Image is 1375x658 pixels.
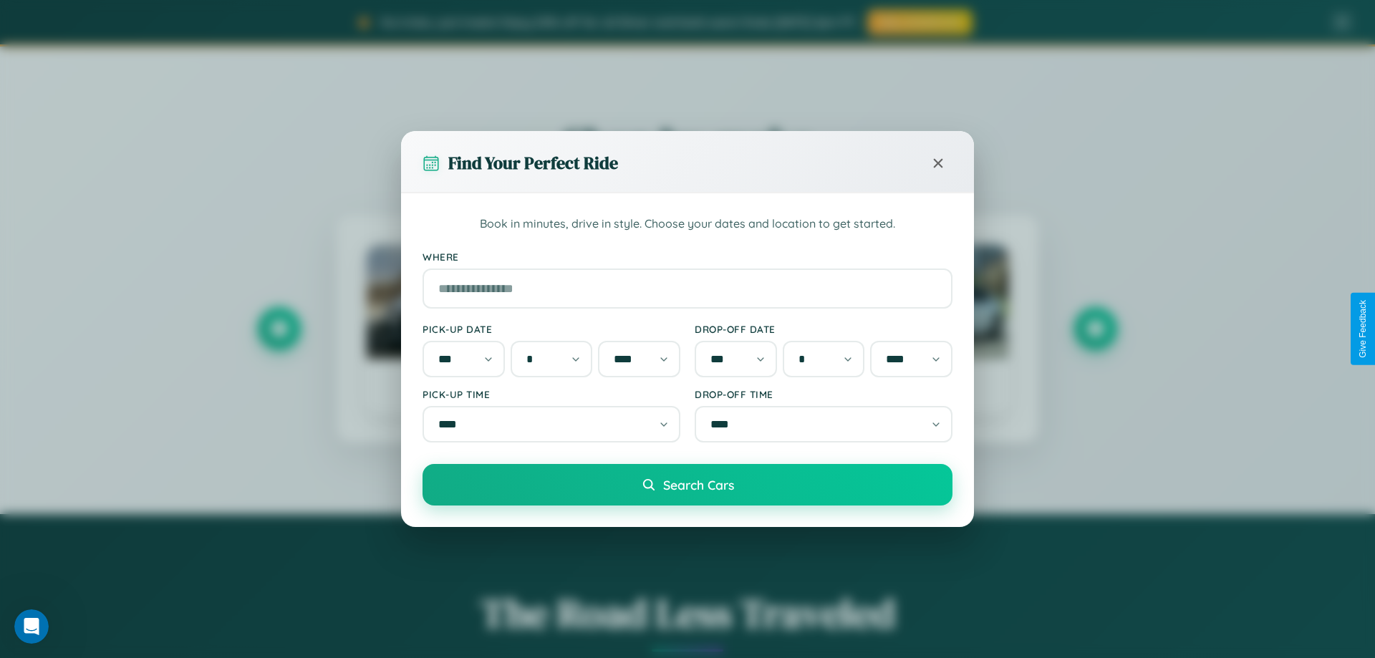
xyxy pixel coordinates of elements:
[663,477,734,493] span: Search Cars
[695,323,952,335] label: Drop-off Date
[695,388,952,400] label: Drop-off Time
[423,251,952,263] label: Where
[423,388,680,400] label: Pick-up Time
[423,215,952,233] p: Book in minutes, drive in style. Choose your dates and location to get started.
[423,464,952,505] button: Search Cars
[423,323,680,335] label: Pick-up Date
[448,151,618,175] h3: Find Your Perfect Ride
